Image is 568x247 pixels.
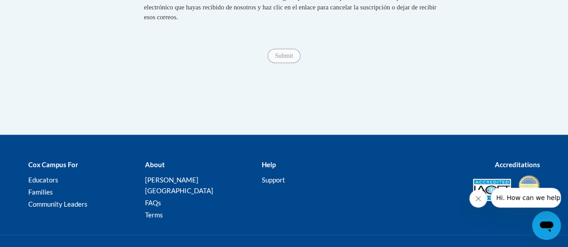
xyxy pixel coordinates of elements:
b: Cox Campus For [28,160,78,169]
a: FAQs [145,199,161,207]
b: About [145,160,164,169]
a: Terms [145,211,163,219]
img: IDA® Accredited [518,174,540,206]
iframe: Close message [469,190,487,208]
iframe: Button to launch messaging window [532,211,561,240]
b: Help [261,160,275,169]
a: Families [28,188,53,196]
b: Accreditations [495,160,540,169]
span: Hi. How can we help? [5,6,73,13]
a: Support [261,176,285,184]
img: Accredited IACET® Provider [473,179,511,201]
a: Community Leaders [28,200,88,208]
a: Educators [28,176,58,184]
a: [PERSON_NAME][GEOGRAPHIC_DATA] [145,176,213,195]
iframe: Message from company [491,188,561,208]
